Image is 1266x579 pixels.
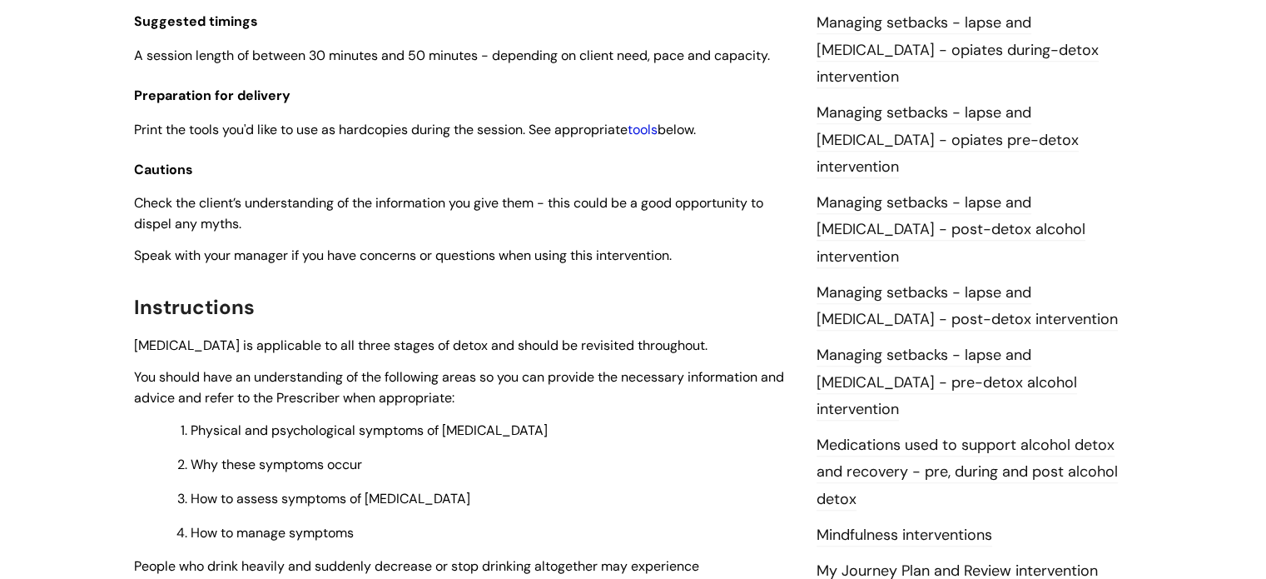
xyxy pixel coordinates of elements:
a: Managing setbacks - lapse and [MEDICAL_DATA] - pre-detox alcohol intervention [817,345,1077,421]
span: Preparation for delivery [134,87,290,104]
span: How to manage symptoms [191,524,354,542]
a: Managing setbacks - lapse and [MEDICAL_DATA] - opiates during-detox intervention [817,12,1099,88]
span: Physical and psychological symptoms of [MEDICAL_DATA] [191,422,548,439]
span: Print the tools you'd like to use as hardcopies during the session. See appropriate below. [134,121,696,138]
span: Cautions [134,161,193,178]
a: Managing setbacks - lapse and [MEDICAL_DATA] - opiates pre-detox intervention [817,102,1079,178]
a: Managing setbacks - lapse and [MEDICAL_DATA] - post-detox intervention [817,282,1118,331]
span: [MEDICAL_DATA] is applicable to all three stages of detox and should be revisited throughout. [134,337,707,354]
span: Suggested timings [134,12,258,30]
span: How to assess symptoms of [MEDICAL_DATA] [191,490,470,507]
span: You should have an understanding of the following areas so you can provide the necessary informat... [134,368,784,407]
a: tools [628,121,658,138]
span: Why these symptoms occur [191,456,362,473]
span: Instructions [134,294,255,320]
span: Check the client’s understanding of the information you give them - this could be a good opportun... [134,194,763,232]
a: Medications used to support alcohol detox and recovery - pre, during and post alcohol detox [817,435,1118,511]
a: Mindfulness interventions [817,525,992,547]
a: Managing setbacks - lapse and [MEDICAL_DATA] - post-detox alcohol intervention [817,192,1085,268]
span: Speak with your manager if you have concerns or questions when using this intervention. [134,247,672,264]
span: A session length of between 30 minutes and 50 minutes - depending on client need, pace and capacity. [134,47,770,64]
